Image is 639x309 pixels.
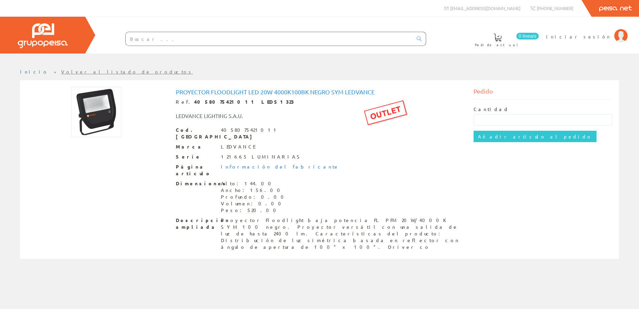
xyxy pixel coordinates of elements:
span: Dimensiones [176,180,216,187]
div: Pedido [474,87,613,99]
div: LEDVANCE [221,143,255,150]
div: 4058075421011 [221,127,279,133]
input: Buscar ... [126,32,413,45]
div: Proyector Floodlight baja potencia FL PFM 20W/4000K SYM 100 negro. Proyector versátil con una sal... [221,217,464,250]
div: LEDVANCE LIGHTING S.A.U. [171,112,345,120]
span: 0 línea/s [516,33,539,39]
div: Profundo: 0.00 [221,194,288,200]
img: Grupo Peisa [18,23,68,48]
img: Foto artículo Proyector floodlight led 20w 4000k100BK negro sym Ledvance (150x150) [71,87,121,137]
div: OUTLET [364,100,407,125]
input: Añadir artículo al pedido [474,131,597,142]
span: Marca [176,143,216,150]
a: Iniciar sesión [546,28,628,34]
div: Peso: 520.00 [221,207,288,214]
span: [PHONE_NUMBER] [537,5,573,11]
span: Pedido actual [475,41,520,48]
div: Volumen: 0.00 [221,200,288,207]
span: [EMAIL_ADDRESS][DOMAIN_NAME] [450,5,520,11]
a: Inicio [20,69,48,75]
span: Serie [176,153,216,160]
h1: Proyector floodlight led 20w 4000k100BK negro sym Ledvance [176,89,464,95]
div: Alto: 144.00 [221,180,288,187]
a: Información del fabricante [221,164,339,170]
span: Cod. [GEOGRAPHIC_DATA] [176,127,216,140]
div: Ref. [176,99,464,105]
div: 121665 LUMINARIAS [221,153,303,160]
label: Cantidad [474,106,509,113]
span: Página artículo [176,164,216,177]
a: Volver al listado de productos [61,69,193,75]
span: Descripción ampliada [176,217,216,230]
span: Iniciar sesión [546,33,611,40]
div: Ancho: 156.00 [221,187,288,194]
strong: 4058075421011 LEDS1323 [194,99,294,105]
